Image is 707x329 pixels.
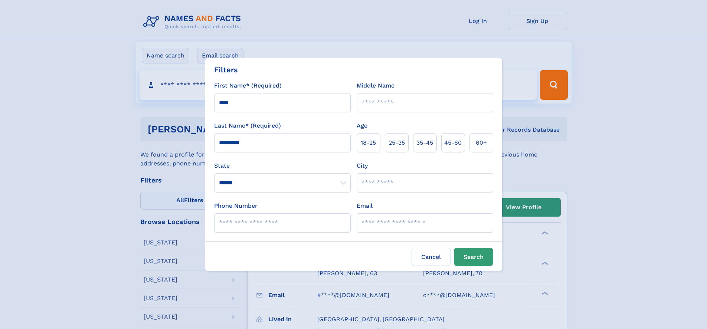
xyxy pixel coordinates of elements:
[357,161,368,170] label: City
[214,201,258,210] label: Phone Number
[389,138,405,147] span: 25‑35
[214,81,282,90] label: First Name* (Required)
[214,161,351,170] label: State
[476,138,487,147] span: 60+
[361,138,376,147] span: 18‑25
[357,201,373,210] label: Email
[416,138,433,147] span: 35‑45
[444,138,462,147] span: 45‑60
[214,121,281,130] label: Last Name* (Required)
[357,121,367,130] label: Age
[214,64,238,75] div: Filters
[454,248,493,266] button: Search
[357,81,395,90] label: Middle Name
[412,248,451,266] label: Cancel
